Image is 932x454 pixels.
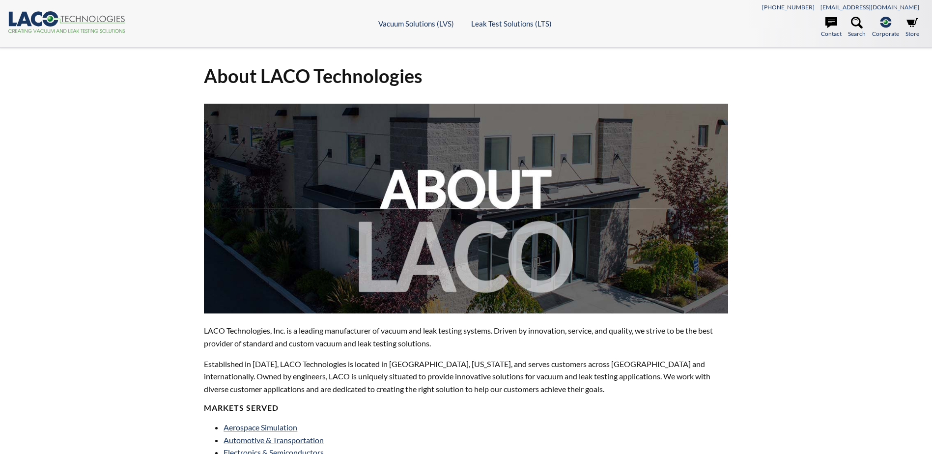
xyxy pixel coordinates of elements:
[905,17,919,38] a: Store
[204,64,728,88] h1: About LACO Technologies
[821,17,842,38] a: Contact
[204,358,728,396] p: Established in [DATE], LACO Technologies is located in [GEOGRAPHIC_DATA], [US_STATE], and serves ...
[204,403,279,412] strong: MARKETS SERVED
[204,104,728,313] img: about-laco.jpg
[224,435,324,445] a: Automotive & Transportation
[848,17,866,38] a: Search
[204,324,728,349] p: LACO Technologies, Inc. is a leading manufacturer of vacuum and leak testing systems. Driven by i...
[224,423,297,432] a: Aerospace Simulation
[378,19,454,28] a: Vacuum Solutions (LVS)
[471,19,552,28] a: Leak Test Solutions (LTS)
[762,3,815,11] a: [PHONE_NUMBER]
[872,29,899,38] span: Corporate
[820,3,919,11] a: [EMAIL_ADDRESS][DOMAIN_NAME]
